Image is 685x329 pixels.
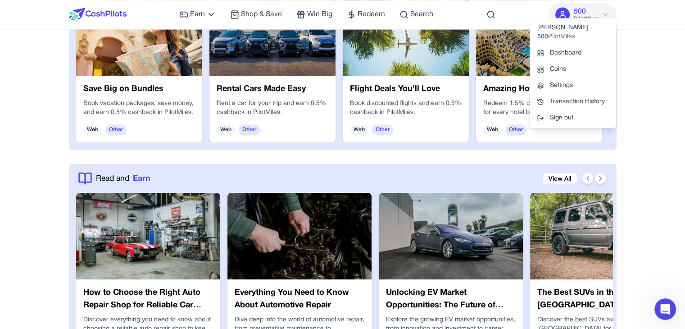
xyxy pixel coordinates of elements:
[83,287,213,312] h3: How to Choose the Right Auto Repair Shop for Reliable Car Care
[530,20,616,45] div: [PERSON_NAME]
[217,124,235,135] span: Web
[96,173,150,184] a: Read andEarn
[530,45,616,61] a: Dashboard
[358,9,385,20] span: Redeem
[296,9,332,20] a: Win Big
[76,193,220,279] img: How to Choose the Right Auto Repair Shop for Reliable Car Care
[483,83,595,96] h3: Amazing Hotel Deals
[505,124,526,135] span: Other
[530,78,616,94] a: Settings
[230,9,282,20] a: Shop & Save
[69,8,127,21] img: CashPilots Logo
[350,99,462,117] p: Book discounted flights and earn 0.5% cashback in PilotMiles.
[350,83,462,96] h3: Flight Deals You’ll Love
[372,124,393,135] span: Other
[573,15,598,23] span: PilotMiles
[530,193,674,279] img: The Best SUVs in the USA: Top Picks for Every Driver in 2025
[96,173,129,184] span: Read and
[654,298,676,320] iframe: Intercom live chat
[399,9,433,20] a: Search
[83,99,195,117] p: Book vacation packages, save money, and earn 0.5% cashback in PilotMiles.
[227,193,372,279] img: Everything You Need to Know About Automotive Repair
[239,124,260,135] span: Other
[350,124,368,135] span: Web
[307,9,332,20] span: Win Big
[190,9,205,20] span: Earn
[548,3,616,26] button: 500PilotMiles
[537,287,667,312] h3: The Best SUVs in the [GEOGRAPHIC_DATA]: Top Picks for Every Driver in [DATE]
[379,193,523,279] img: Unlocking EV Market Opportunities: The Future of Electric Mobility
[543,173,577,184] a: View All
[386,287,516,312] h3: Unlocking EV Market Opportunities: The Future of Electric Mobility
[347,9,385,20] a: Redeem
[105,124,127,135] span: Other
[217,99,328,117] p: Rent a car for your trip and earn 0.5% cashback in PilotMiles.
[217,83,328,96] h3: Rental Cars Made Easy
[179,9,216,20] a: Earn
[530,94,616,110] a: Transaction History
[483,124,502,135] span: Web
[548,32,575,41] span: PilotMiles
[241,9,282,20] span: Shop & Save
[83,124,102,135] span: Web
[83,83,195,96] h3: Save Big on Bundles
[530,61,616,78] a: Coins
[530,110,616,126] button: Sign out
[133,173,150,184] span: Earn
[483,99,595,117] p: Redeem 1.5% cashback in PilotMiles for every hotel booking.
[537,32,548,41] span: 500
[410,9,433,20] span: Search
[235,287,364,312] h3: Everything You Need to Know About Automotive Repair
[573,6,585,17] span: 500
